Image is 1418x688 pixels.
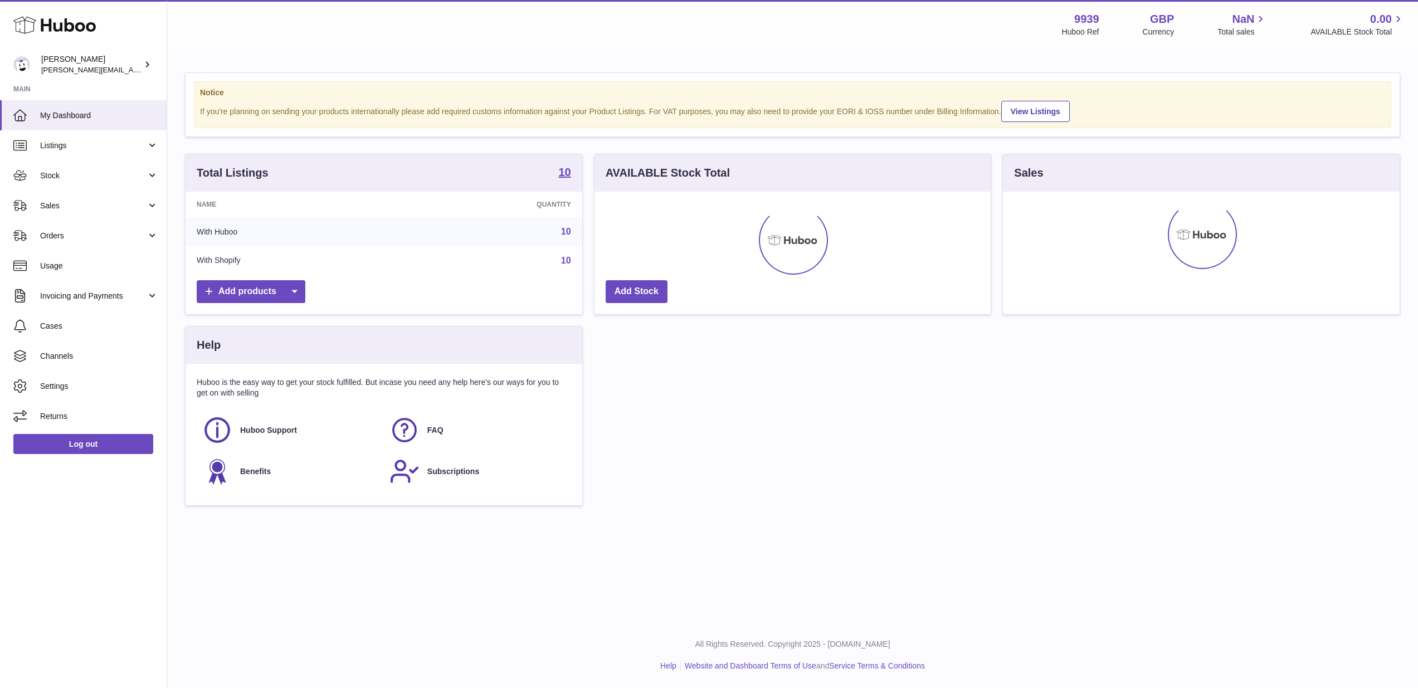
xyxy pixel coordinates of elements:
[240,466,271,477] span: Benefits
[681,661,925,671] li: and
[40,261,158,271] span: Usage
[427,466,479,477] span: Subscriptions
[186,246,399,275] td: With Shopify
[1217,27,1267,37] span: Total sales
[13,56,30,73] img: tommyhardy@hotmail.com
[13,434,153,454] a: Log out
[200,87,1385,98] strong: Notice
[606,165,730,180] h3: AVAILABLE Stock Total
[399,192,582,217] th: Quantity
[1074,12,1099,27] strong: 9939
[202,456,378,486] a: Benefits
[1143,27,1175,37] div: Currency
[561,227,571,236] a: 10
[40,170,147,181] span: Stock
[41,54,142,75] div: [PERSON_NAME]
[1001,101,1070,122] a: View Listings
[685,661,816,670] a: Website and Dashboard Terms of Use
[40,231,147,241] span: Orders
[197,338,221,353] h3: Help
[427,425,444,436] span: FAQ
[561,256,571,265] a: 10
[389,415,566,445] a: FAQ
[660,661,676,670] a: Help
[1232,12,1254,27] span: NaN
[176,639,1409,650] p: All Rights Reserved. Copyright 2025 - [DOMAIN_NAME]
[1217,12,1267,37] a: NaN Total sales
[1062,27,1099,37] div: Huboo Ref
[41,65,223,74] span: [PERSON_NAME][EMAIL_ADDRESS][DOMAIN_NAME]
[1150,12,1174,27] strong: GBP
[1310,12,1405,37] a: 0.00 AVAILABLE Stock Total
[40,381,158,392] span: Settings
[389,456,566,486] a: Subscriptions
[1370,12,1392,27] span: 0.00
[186,217,399,246] td: With Huboo
[829,661,925,670] a: Service Terms & Conditions
[558,167,571,180] a: 10
[40,351,158,362] span: Channels
[40,201,147,211] span: Sales
[1014,165,1043,180] h3: Sales
[200,99,1385,122] div: If you're planning on sending your products internationally please add required customs informati...
[197,165,269,180] h3: Total Listings
[197,280,305,303] a: Add products
[40,110,158,121] span: My Dashboard
[197,377,571,398] p: Huboo is the easy way to get your stock fulfilled. But incase you need any help here's our ways f...
[186,192,399,217] th: Name
[202,415,378,445] a: Huboo Support
[40,411,158,422] span: Returns
[1310,27,1405,37] span: AVAILABLE Stock Total
[606,280,667,303] a: Add Stock
[40,291,147,301] span: Invoicing and Payments
[240,425,297,436] span: Huboo Support
[558,167,571,178] strong: 10
[40,140,147,151] span: Listings
[40,321,158,331] span: Cases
